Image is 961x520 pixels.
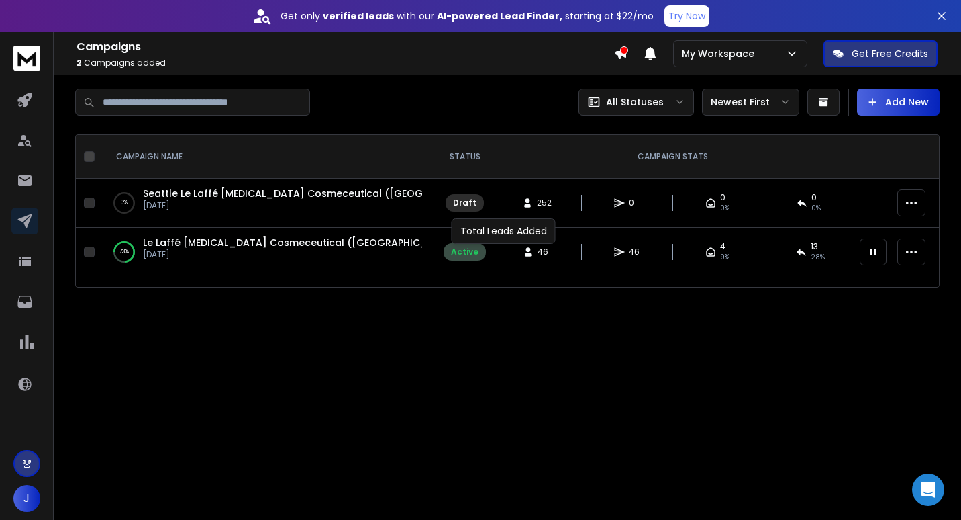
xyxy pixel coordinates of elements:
[494,135,852,179] th: CAMPAIGN STATS
[720,241,725,252] span: 4
[912,474,944,506] div: Open Intercom Messenger
[664,5,709,27] button: Try Now
[119,245,129,259] p: 73 %
[77,58,614,69] p: Campaigns added
[143,249,422,260] p: [DATE]
[811,203,821,214] span: 0%
[453,198,476,208] div: Draft
[143,187,501,200] a: Seattle Le Laffé [MEDICAL_DATA] Cosmeceutical ([GEOGRAPHIC_DATA])
[13,46,40,71] img: logo
[811,252,825,263] span: 28 %
[143,236,464,249] a: Le Laffé [MEDICAL_DATA] Cosmeceutical ([GEOGRAPHIC_DATA])
[323,9,394,23] strong: verified leads
[13,485,40,512] button: J
[437,9,562,23] strong: AI-powered Lead Finder,
[811,192,817,203] span: 0
[100,135,436,179] th: CAMPAIGN NAME
[852,47,928,60] p: Get Free Credits
[682,47,760,60] p: My Workspace
[77,57,82,69] span: 2
[143,200,422,211] p: [DATE]
[823,40,938,67] button: Get Free Credits
[606,95,664,109] p: All Statuses
[811,241,818,252] span: 13
[100,228,436,277] td: 73%Le Laffé [MEDICAL_DATA] Cosmeceutical ([GEOGRAPHIC_DATA])[DATE]
[629,198,642,208] span: 0
[538,247,551,257] span: 46
[451,247,478,257] div: Active
[720,252,729,263] span: 9 %
[629,247,642,257] span: 46
[452,218,556,244] div: Total Leads Added
[281,9,654,23] p: Get only with our starting at $22/mo
[100,179,436,228] td: 0%Seattle Le Laffé [MEDICAL_DATA] Cosmeceutical ([GEOGRAPHIC_DATA])[DATE]
[77,39,614,55] h1: Campaigns
[720,203,729,214] span: 0%
[436,135,494,179] th: STATUS
[537,198,552,208] span: 252
[857,89,940,116] button: Add New
[121,196,128,210] p: 0 %
[702,89,799,116] button: Newest First
[668,9,705,23] p: Try Now
[720,192,725,203] span: 0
